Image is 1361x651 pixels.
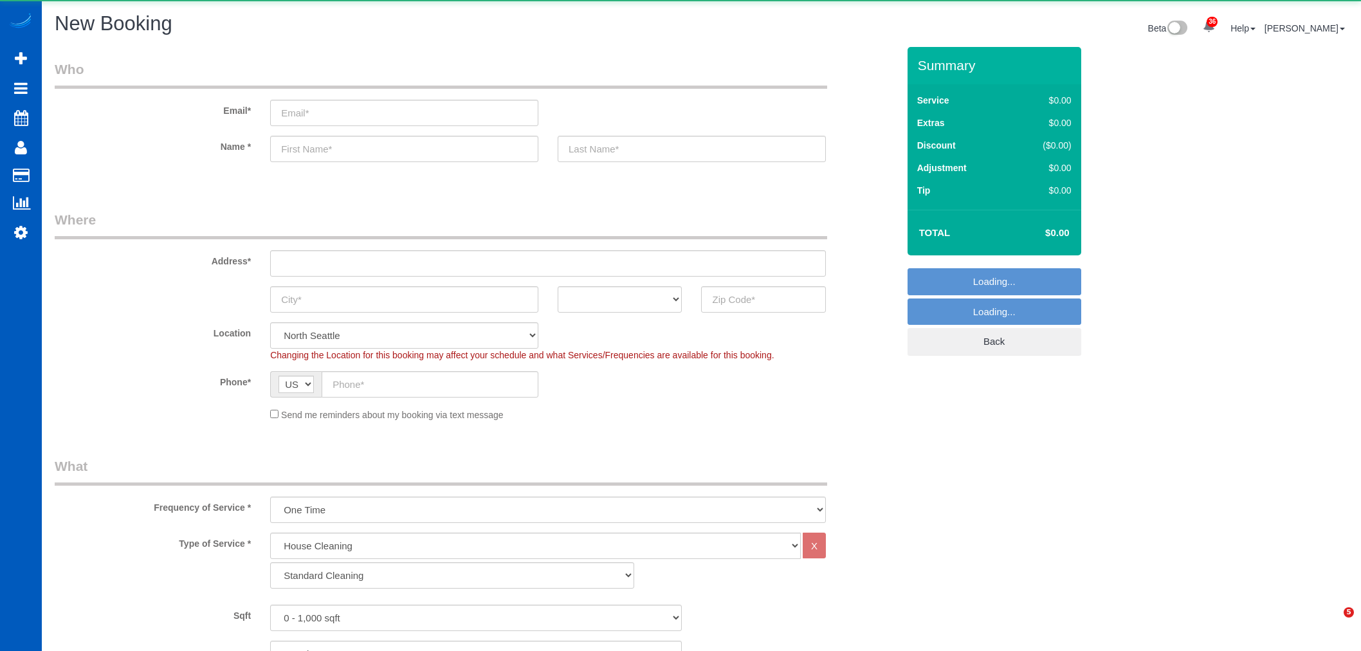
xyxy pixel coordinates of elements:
[45,250,260,268] label: Address*
[1016,116,1072,129] div: $0.00
[1148,23,1188,33] a: Beta
[701,286,825,313] input: Zip Code*
[270,350,774,360] span: Changing the Location for this booking may affect your schedule and what Services/Frequencies are...
[1344,607,1354,618] span: 5
[1196,13,1221,41] a: 36
[917,94,949,107] label: Service
[281,410,504,420] span: Send me reminders about my booking via text message
[1166,21,1187,37] img: New interface
[1007,228,1069,239] h4: $0.00
[917,139,956,152] label: Discount
[55,60,827,89] legend: Who
[918,58,1075,73] h3: Summary
[45,533,260,550] label: Type of Service *
[1207,17,1218,27] span: 36
[908,328,1081,355] a: Back
[1016,161,1072,174] div: $0.00
[1265,23,1345,33] a: [PERSON_NAME]
[45,322,260,340] label: Location
[917,161,967,174] label: Adjustment
[270,100,538,126] input: Email*
[322,371,538,398] input: Phone*
[45,371,260,389] label: Phone*
[55,12,172,35] span: New Booking
[270,136,538,162] input: First Name*
[8,13,33,31] img: Automaid Logo
[917,116,945,129] label: Extras
[45,497,260,514] label: Frequency of Service *
[1016,139,1072,152] div: ($0.00)
[270,286,538,313] input: City*
[1016,184,1072,197] div: $0.00
[45,605,260,622] label: Sqft
[55,457,827,486] legend: What
[1016,94,1072,107] div: $0.00
[1317,607,1348,638] iframe: Intercom live chat
[45,100,260,117] label: Email*
[45,136,260,153] label: Name *
[917,184,931,197] label: Tip
[1230,23,1256,33] a: Help
[55,210,827,239] legend: Where
[919,227,951,238] strong: Total
[558,136,826,162] input: Last Name*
